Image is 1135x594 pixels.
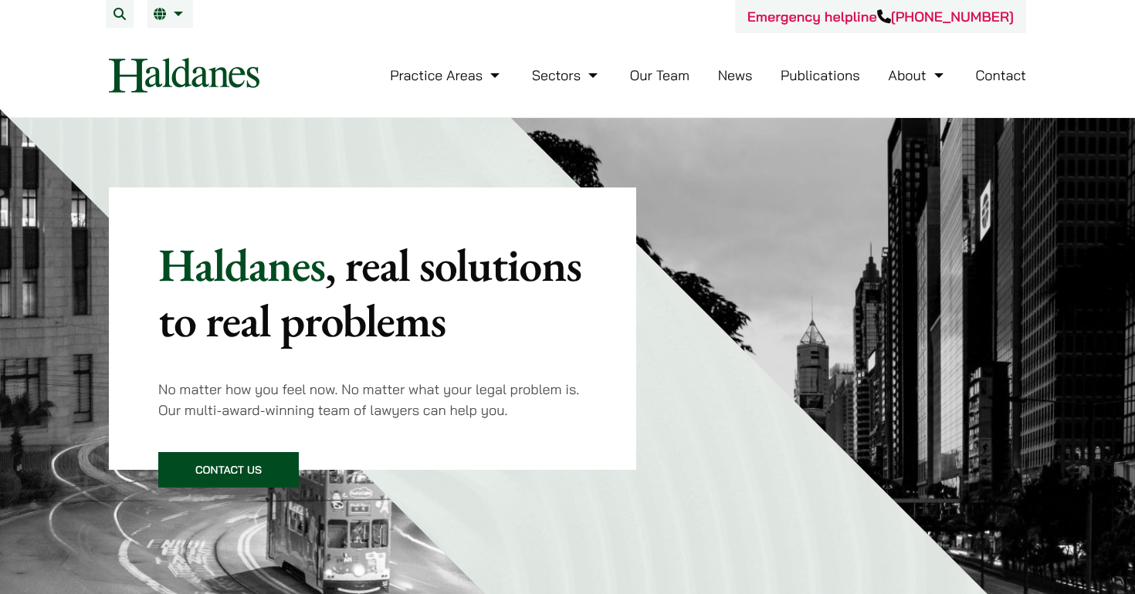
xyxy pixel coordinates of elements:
[158,379,587,420] p: No matter how you feel now. No matter what your legal problem is. Our multi-award-winning team of...
[888,66,947,84] a: About
[390,66,503,84] a: Practice Areas
[158,452,299,488] a: Contact Us
[630,66,689,84] a: Our Team
[532,66,601,84] a: Sectors
[158,235,581,350] mark: , real solutions to real problems
[747,8,1014,25] a: Emergency helpline[PHONE_NUMBER]
[781,66,860,84] a: Publications
[109,58,259,93] img: Logo of Haldanes
[158,237,587,348] p: Haldanes
[154,8,187,20] a: EN
[718,66,753,84] a: News
[975,66,1026,84] a: Contact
